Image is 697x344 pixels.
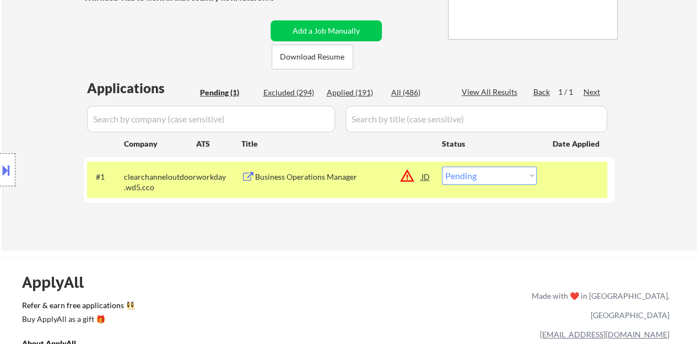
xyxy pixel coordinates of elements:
div: Applied (191) [327,87,382,98]
a: Buy ApplyAll as a gift 🎁 [22,313,132,327]
div: 1 / 1 [558,87,583,98]
div: View All Results [462,87,521,98]
button: warning_amber [399,168,415,184]
button: Add a Job Manually [271,20,382,41]
div: Back [533,87,551,98]
div: Business Operations Manager [255,171,422,182]
a: Refer & earn free applications 👯‍♀️ [22,302,301,313]
div: Title [241,138,431,149]
div: Excluded (294) [263,87,318,98]
div: ApplyAll [22,273,96,292]
input: Search by title (case sensitive) [345,106,607,132]
div: Date Applied [553,138,601,149]
div: Buy ApplyAll as a gift 🎁 [22,315,132,323]
div: workday [196,171,241,182]
div: All (486) [391,87,446,98]
div: Pending (1) [200,87,255,98]
div: Next [583,87,601,98]
div: Status [442,133,537,153]
button: Download Resume [272,45,353,69]
input: Search by company (case sensitive) [87,106,335,132]
div: Made with ❤️ in [GEOGRAPHIC_DATA], [GEOGRAPHIC_DATA] [527,286,669,325]
div: ATS [196,138,241,149]
a: [EMAIL_ADDRESS][DOMAIN_NAME] [540,330,669,339]
div: JD [420,166,431,186]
